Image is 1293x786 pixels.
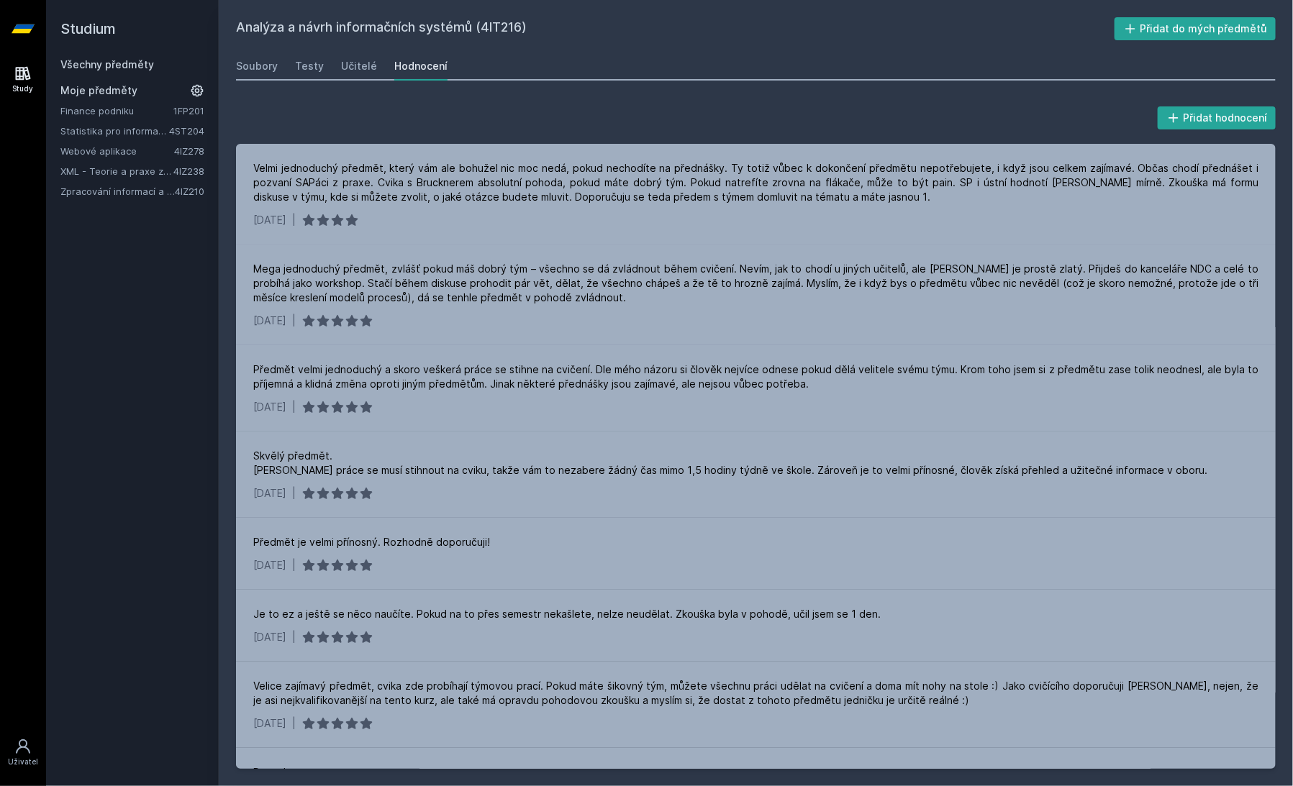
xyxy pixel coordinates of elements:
div: [DATE] [253,486,286,501]
a: 4IZ238 [173,165,204,177]
div: Skvělý předmět. [PERSON_NAME] práce se musí stihnout na cviku, takže vám to nezabere žádný čas mi... [253,449,1207,477]
div: [DATE] [253,314,286,328]
a: Soubory [236,52,278,81]
div: Mega jednoduchý předmět, zvlášť pokud máš dobrý tým – všechno se dá zvládnout během cvičení. Neví... [253,262,1258,305]
div: Davacka [253,765,294,780]
div: Velmi jednoduchý předmět, který vám ale bohužel nic moc nedá, pokud nechodíte na přednášky. Ty to... [253,161,1258,204]
a: 4ST204 [169,125,204,137]
div: | [292,314,296,328]
a: Zpracování informací a znalostí [60,184,175,198]
button: Přidat do mých předmětů [1115,17,1276,40]
h2: Analýza a návrh informačních systémů (4IT216) [236,17,1115,40]
a: Finance podniku [60,104,173,118]
div: | [292,486,296,501]
a: Webové aplikace [60,144,174,158]
div: [DATE] [253,558,286,572]
div: | [292,558,296,572]
div: [DATE] [253,213,286,227]
div: | [292,400,296,414]
span: Moje předměty [60,83,137,98]
div: [DATE] [253,630,286,644]
div: | [292,213,296,227]
a: 4IZ210 [175,186,204,197]
div: Je to ez a ještě se něco naučíte. Pokud na to přes semestr nekašlete, nelze neudělat. Zkouška byl... [253,607,881,621]
a: Uživatel [3,731,43,774]
div: Soubory [236,59,278,73]
a: Statistika pro informatiky [60,124,169,138]
a: 1FP201 [173,105,204,116]
a: XML - Teorie a praxe značkovacích jazyků [60,164,173,178]
div: | [292,716,296,731]
a: Učitelé [341,52,377,81]
div: Učitelé [341,59,377,73]
div: Testy [295,59,324,73]
div: [DATE] [253,400,286,414]
a: Hodnocení [394,52,448,81]
div: Study [13,83,34,94]
div: | [292,630,296,644]
a: Study [3,58,43,101]
div: Předmět velmi jednoduchý a skoro veškerá práce se stihne na cvičení. Dle mého názoru si člověk ne... [253,362,1258,391]
div: Velice zajímavý předmět, cvika zde probíhají týmovou prací. Pokud máte šikovný tým, můžete všechn... [253,679,1258,708]
div: Předmět je velmi přínosný. Rozhodně doporučuji! [253,535,490,549]
a: Všechny předměty [60,58,154,70]
div: Hodnocení [394,59,448,73]
a: Testy [295,52,324,81]
button: Přidat hodnocení [1158,106,1276,129]
div: Uživatel [8,757,38,767]
a: 4IZ278 [174,145,204,157]
div: [DATE] [253,716,286,731]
